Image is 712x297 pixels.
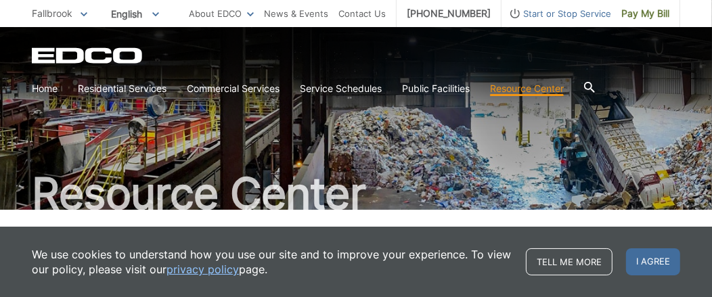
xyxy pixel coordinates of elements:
span: Pay My Bill [621,6,669,21]
p: We use cookies to understand how you use our site and to improve your experience. To view our pol... [32,247,512,277]
a: About EDCO [189,6,254,21]
h2: Resource Center [32,172,680,215]
a: privacy policy [166,262,239,277]
a: EDCD logo. Return to the homepage. [32,47,144,64]
a: News & Events [264,6,328,21]
a: Residential Services [78,81,166,96]
a: Service Schedules [300,81,382,96]
a: Commercial Services [187,81,280,96]
span: I agree [626,248,680,275]
a: Tell me more [526,248,613,275]
a: Contact Us [338,6,386,21]
a: Public Facilities [402,81,470,96]
a: Home [32,81,58,96]
a: Resource Center [490,81,564,96]
span: English [101,3,169,25]
span: Fallbrook [32,7,72,19]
